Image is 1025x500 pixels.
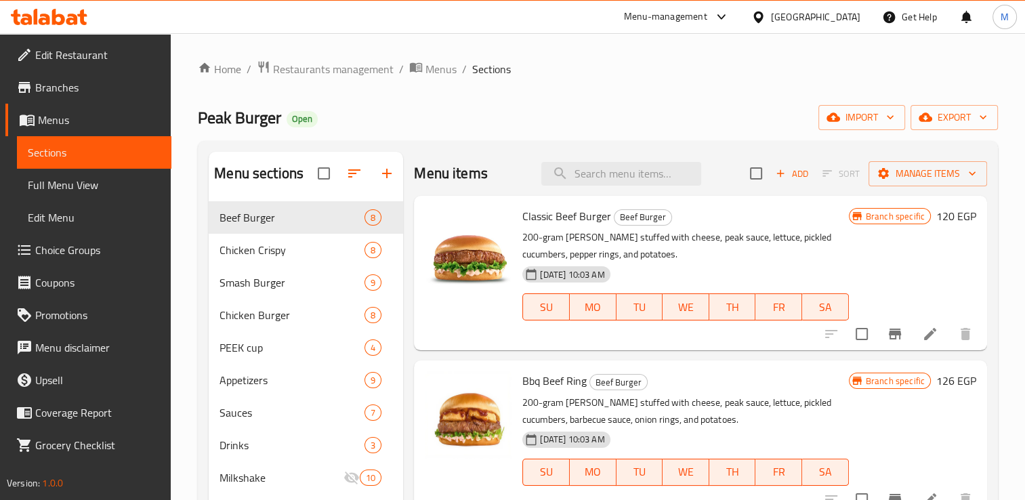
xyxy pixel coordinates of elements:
[35,79,161,96] span: Branches
[5,39,171,71] a: Edit Restaurant
[35,47,161,63] span: Edit Restaurant
[575,297,611,317] span: MO
[219,209,364,226] span: Beef Burger
[219,470,343,486] span: Milkshake
[624,9,707,25] div: Menu-management
[214,163,304,184] h2: Menu sections
[936,207,976,226] h6: 120 EGP
[761,462,797,482] span: FR
[761,297,797,317] span: FR
[365,439,381,452] span: 3
[35,307,161,323] span: Promotions
[535,268,610,281] span: [DATE] 10:03 AM
[364,209,381,226] div: items
[570,459,616,486] button: MO
[755,459,802,486] button: FR
[219,437,364,453] span: Drinks
[219,339,364,356] span: PEEK cup
[219,372,364,388] span: Appetizers
[5,396,171,429] a: Coverage Report
[808,462,843,482] span: SA
[522,206,611,226] span: Classic Beef Burger
[209,429,403,461] div: Drinks3
[5,429,171,461] a: Grocery Checklist
[5,71,171,104] a: Branches
[5,266,171,299] a: Coupons
[364,372,381,388] div: items
[802,459,849,486] button: SA
[365,341,381,354] span: 4
[818,105,905,130] button: import
[472,61,511,77] span: Sections
[198,102,281,133] span: Peak Burger
[742,159,770,188] span: Select section
[17,136,171,169] a: Sections
[364,307,381,323] div: items
[860,375,930,388] span: Branch specific
[5,234,171,266] a: Choice Groups
[219,307,364,323] span: Chicken Burger
[570,293,616,320] button: MO
[28,177,161,193] span: Full Menu View
[715,462,751,482] span: TH
[522,229,848,263] p: 200-gram [PERSON_NAME] stuffed with cheese, peak sauce, lettuce, pickled cucumbers, pepper rings,...
[528,297,564,317] span: SU
[616,459,663,486] button: TU
[343,470,360,486] svg: Inactive section
[616,293,663,320] button: TU
[399,61,404,77] li: /
[921,109,987,126] span: export
[371,157,403,190] button: Add section
[287,113,318,125] span: Open
[770,163,814,184] span: Add item
[257,60,394,78] a: Restaurants management
[5,104,171,136] a: Menus
[287,111,318,127] div: Open
[622,462,658,482] span: TU
[860,210,930,223] span: Branch specific
[589,374,648,390] div: Beef Burger
[922,326,938,342] a: Edit menu item
[771,9,860,24] div: [GEOGRAPHIC_DATA]
[364,339,381,356] div: items
[1001,9,1009,24] span: M
[219,242,364,258] span: Chicken Crispy
[209,201,403,234] div: Beef Burger8
[949,318,982,350] button: delete
[209,234,403,266] div: Chicken Crispy8
[209,364,403,396] div: Appetizers9
[273,61,394,77] span: Restaurants management
[5,331,171,364] a: Menu disclaimer
[462,61,467,77] li: /
[365,211,381,224] span: 8
[364,437,381,453] div: items
[364,242,381,258] div: items
[774,166,810,182] span: Add
[869,161,987,186] button: Manage items
[614,209,672,226] div: Beef Burger
[755,293,802,320] button: FR
[198,60,998,78] nav: breadcrumb
[575,462,611,482] span: MO
[668,462,704,482] span: WE
[209,266,403,299] div: Smash Burger9
[614,209,671,225] span: Beef Burger
[911,105,998,130] button: export
[360,472,381,484] span: 10
[7,474,40,492] span: Version:
[425,371,511,458] img: Bbq Beef Ring
[814,163,869,184] span: Select section first
[364,274,381,291] div: items
[663,459,709,486] button: WE
[522,371,587,391] span: Bbq Beef Ring
[425,61,457,77] span: Menus
[219,274,364,291] span: Smash Burger
[17,169,171,201] a: Full Menu View
[209,461,403,494] div: Milkshake10
[528,462,564,482] span: SU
